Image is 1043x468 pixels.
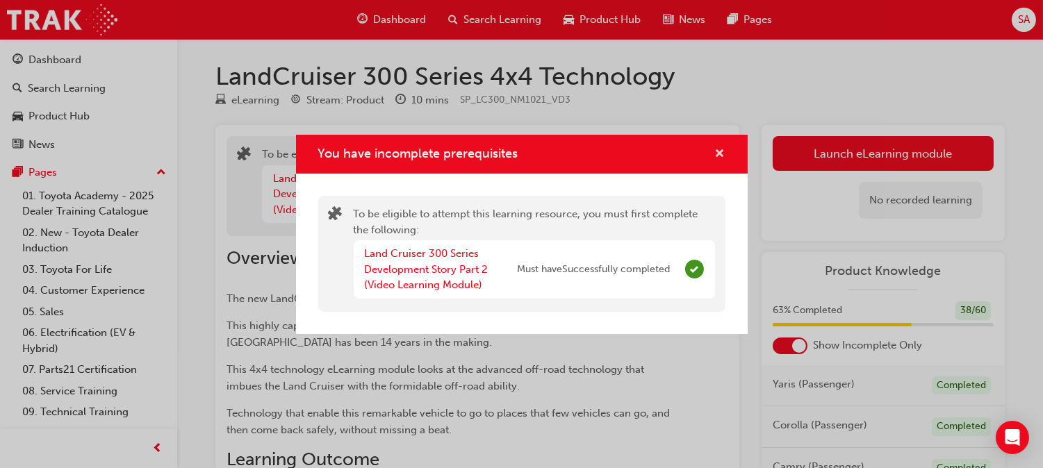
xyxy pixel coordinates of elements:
[354,206,715,301] div: To be eligible to attempt this learning resource, you must first complete the following:
[715,146,725,163] button: cross-icon
[365,247,488,291] a: Land Cruiser 300 Series Development Story Part 2 (Video Learning Module)
[685,260,704,278] span: Complete
[715,149,725,161] span: cross-icon
[318,146,518,161] span: You have incomplete prerequisites
[518,262,671,278] span: Must have Successfully completed
[296,135,748,334] div: You have incomplete prerequisites
[329,208,343,224] span: puzzle-icon
[996,421,1029,454] div: Open Intercom Messenger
